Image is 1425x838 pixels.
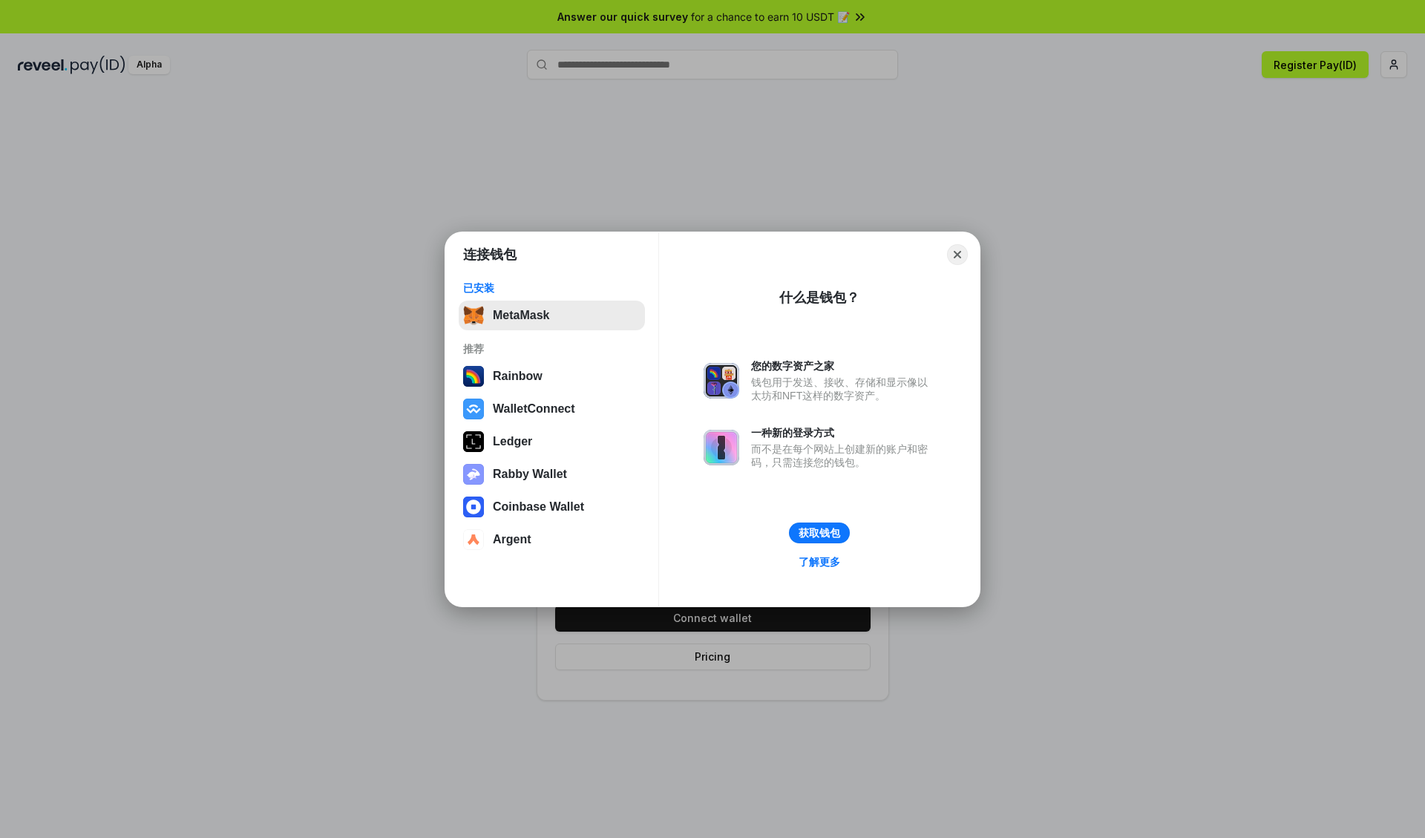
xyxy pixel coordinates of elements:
[493,435,532,448] div: Ledger
[463,246,517,263] h1: 连接钱包
[947,244,968,265] button: Close
[459,394,645,424] button: WalletConnect
[493,468,567,481] div: Rabby Wallet
[459,492,645,522] button: Coinbase Wallet
[493,500,584,514] div: Coinbase Wallet
[463,399,484,419] img: svg+xml,%3Csvg%20width%3D%2228%22%20height%3D%2228%22%20viewBox%3D%220%200%2028%2028%22%20fill%3D...
[463,342,641,356] div: 推荐
[493,402,575,416] div: WalletConnect
[799,526,840,540] div: 获取钱包
[459,459,645,489] button: Rabby Wallet
[751,376,935,402] div: 钱包用于发送、接收、存储和显示像以太坊和NFT这样的数字资产。
[463,305,484,326] img: svg+xml,%3Csvg%20fill%3D%22none%22%20height%3D%2233%22%20viewBox%3D%220%200%2035%2033%22%20width%...
[463,497,484,517] img: svg+xml,%3Csvg%20width%3D%2228%22%20height%3D%2228%22%20viewBox%3D%220%200%2028%2028%22%20fill%3D...
[459,301,645,330] button: MetaMask
[463,464,484,485] img: svg+xml,%3Csvg%20xmlns%3D%22http%3A%2F%2Fwww.w3.org%2F2000%2Fsvg%22%20fill%3D%22none%22%20viewBox...
[463,529,484,550] img: svg+xml,%3Csvg%20width%3D%2228%22%20height%3D%2228%22%20viewBox%3D%220%200%2028%2028%22%20fill%3D...
[751,426,935,439] div: 一种新的登录方式
[751,442,935,469] div: 而不是在每个网站上创建新的账户和密码，只需连接您的钱包。
[704,430,739,465] img: svg+xml,%3Csvg%20xmlns%3D%22http%3A%2F%2Fwww.w3.org%2F2000%2Fsvg%22%20fill%3D%22none%22%20viewBox...
[463,366,484,387] img: svg+xml,%3Csvg%20width%3D%22120%22%20height%3D%22120%22%20viewBox%3D%220%200%20120%20120%22%20fil...
[493,309,549,322] div: MetaMask
[463,431,484,452] img: svg+xml,%3Csvg%20xmlns%3D%22http%3A%2F%2Fwww.w3.org%2F2000%2Fsvg%22%20width%3D%2228%22%20height%3...
[789,523,850,543] button: 获取钱包
[493,370,543,383] div: Rainbow
[463,281,641,295] div: 已安装
[493,533,531,546] div: Argent
[459,361,645,391] button: Rainbow
[459,525,645,554] button: Argent
[779,289,859,307] div: 什么是钱包？
[799,555,840,569] div: 了解更多
[459,427,645,456] button: Ledger
[704,363,739,399] img: svg+xml,%3Csvg%20xmlns%3D%22http%3A%2F%2Fwww.w3.org%2F2000%2Fsvg%22%20fill%3D%22none%22%20viewBox...
[790,552,849,572] a: 了解更多
[751,359,935,373] div: 您的数字资产之家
